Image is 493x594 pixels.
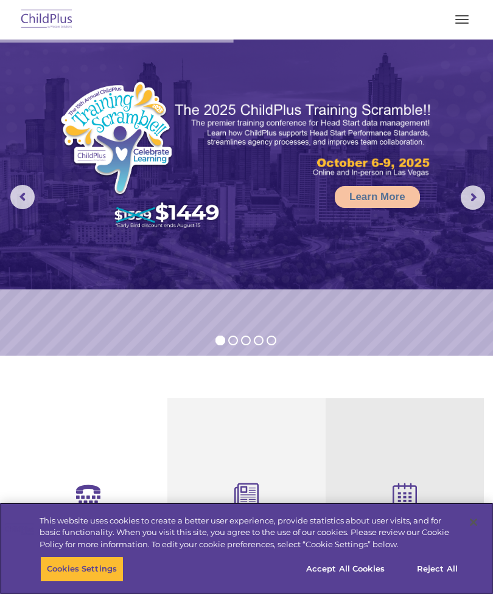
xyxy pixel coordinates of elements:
button: Cookies Settings [40,556,124,582]
div: This website uses cookies to create a better user experience, provide statistics about user visit... [40,515,459,551]
img: ChildPlus by Procare Solutions [18,5,75,34]
button: Reject All [399,556,475,582]
a: Learn More [335,186,420,208]
button: Accept All Cookies [299,556,391,582]
button: Close [460,509,487,536]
